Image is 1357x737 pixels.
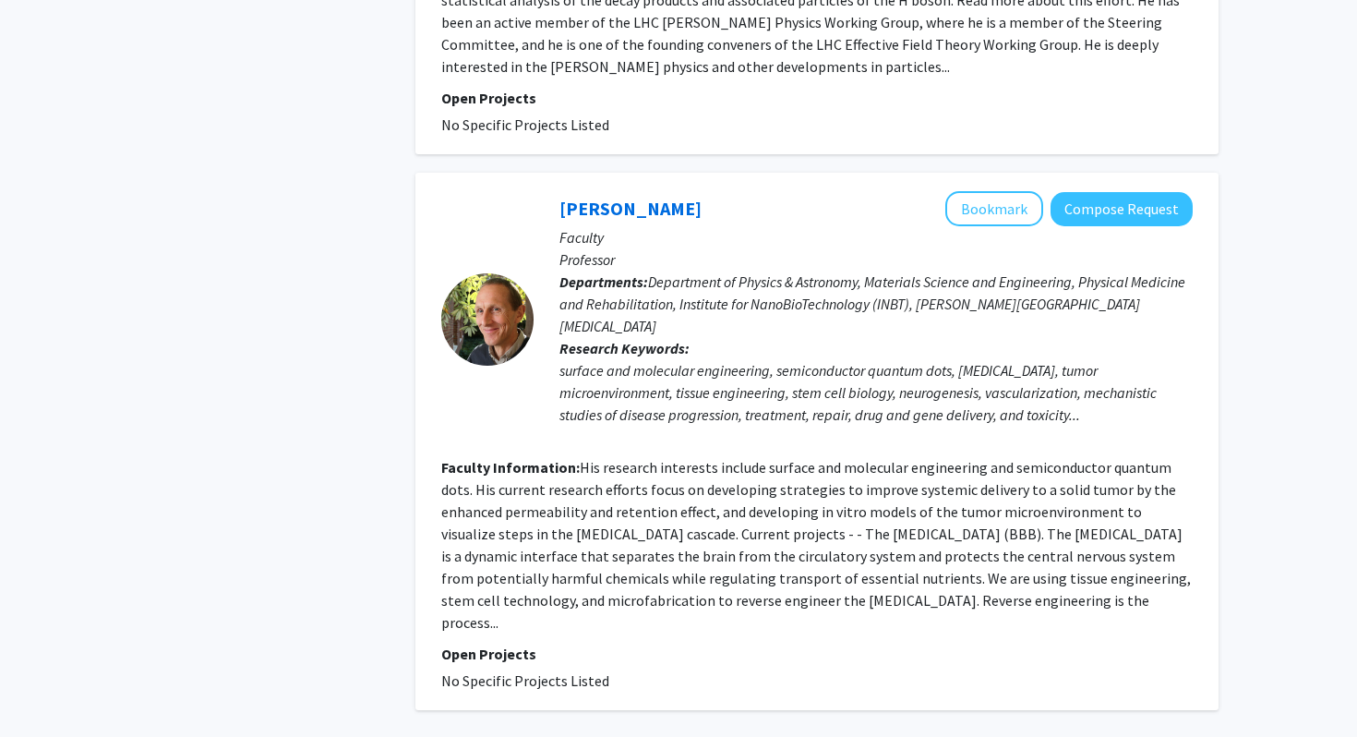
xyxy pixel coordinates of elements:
[441,458,580,477] b: Faculty Information:
[441,87,1193,109] p: Open Projects
[559,248,1193,271] p: Professor
[945,191,1043,226] button: Add Peter Searson to Bookmarks
[1051,192,1193,226] button: Compose Request to Peter Searson
[14,654,78,723] iframe: Chat
[559,272,648,291] b: Departments:
[441,671,609,690] span: No Specific Projects Listed
[559,359,1193,426] div: surface and molecular engineering, semiconductor quantum dots, [MEDICAL_DATA], tumor microenviron...
[559,339,690,357] b: Research Keywords:
[441,458,1191,632] fg-read-more: His research interests include surface and molecular engineering and semiconductor quantum dots. ...
[559,226,1193,248] p: Faculty
[441,115,609,134] span: No Specific Projects Listed
[441,643,1193,665] p: Open Projects
[559,272,1185,335] span: Department of Physics & Astronomy, Materials Science and Engineering, Physical Medicine and Rehab...
[559,197,702,220] a: [PERSON_NAME]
